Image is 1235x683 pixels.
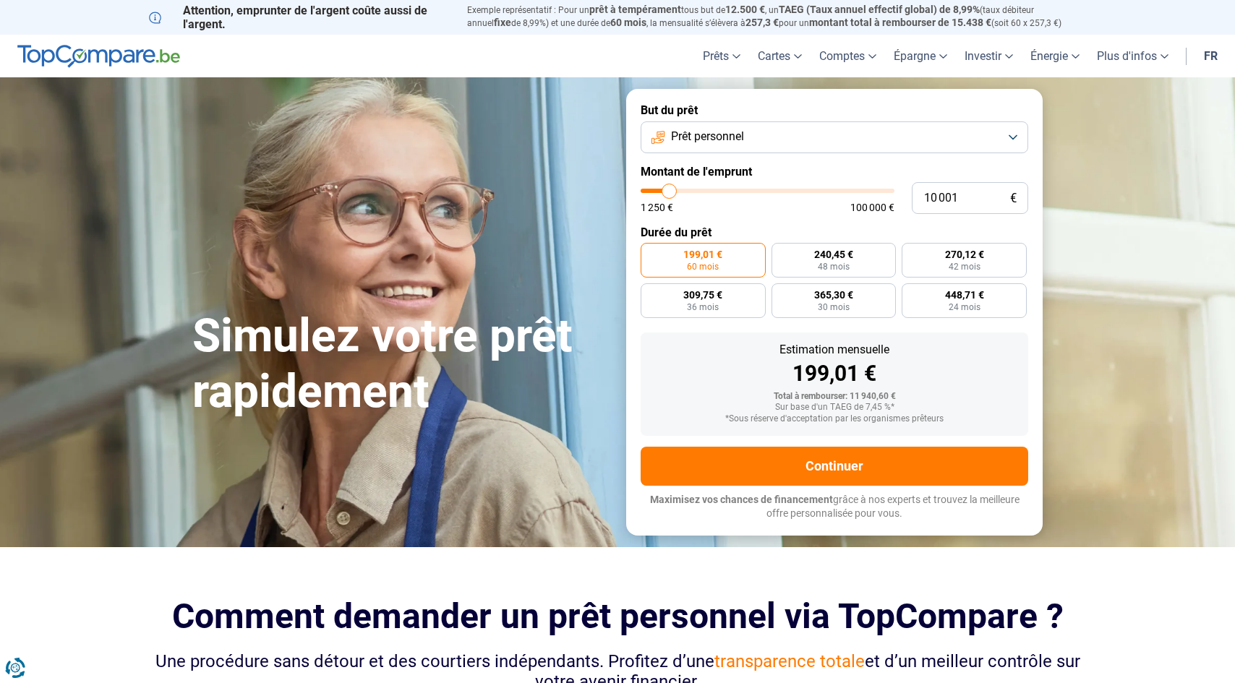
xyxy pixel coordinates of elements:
span: TAEG (Taux annuel effectif global) de 8,99% [779,4,980,15]
label: Durée du prêt [641,225,1028,239]
label: But du prêt [641,103,1028,117]
a: Investir [956,35,1022,77]
h1: Simulez votre prêt rapidement [192,309,609,420]
button: Continuer [641,447,1028,486]
span: 12.500 € [725,4,765,15]
span: 48 mois [818,262,850,271]
span: 1 250 € [641,202,673,212]
a: Cartes [749,35,811,77]
label: Montant de l'emprunt [641,165,1028,179]
div: Estimation mensuelle [652,344,1017,356]
span: transparence totale [714,651,865,671]
span: 30 mois [818,303,850,312]
div: *Sous réserve d'acceptation par les organismes prêteurs [652,414,1017,424]
span: 270,12 € [945,249,984,259]
a: Plus d'infos [1088,35,1177,77]
span: Maximisez vos chances de financement [650,494,833,505]
span: 24 mois [949,303,980,312]
span: 36 mois [687,303,719,312]
a: fr [1195,35,1226,77]
p: Attention, emprunter de l'argent coûte aussi de l'argent. [149,4,450,31]
span: 60 mois [610,17,646,28]
span: fixe [494,17,511,28]
h2: Comment demander un prêt personnel via TopCompare ? [149,596,1086,636]
div: Total à rembourser: 11 940,60 € [652,392,1017,402]
span: Prêt personnel [671,129,744,145]
span: 100 000 € [850,202,894,212]
span: 60 mois [687,262,719,271]
span: 240,45 € [814,249,853,259]
p: Exemple représentatif : Pour un tous but de , un (taux débiteur annuel de 8,99%) et une durée de ... [467,4,1086,30]
a: Prêts [694,35,749,77]
span: montant total à rembourser de 15.438 € [809,17,991,28]
a: Énergie [1022,35,1088,77]
span: 448,71 € [945,290,984,300]
span: 257,3 € [745,17,779,28]
span: prêt à tempérament [589,4,681,15]
p: grâce à nos experts et trouvez la meilleure offre personnalisée pour vous. [641,493,1028,521]
button: Prêt personnel [641,121,1028,153]
span: € [1010,192,1017,205]
a: Épargne [885,35,956,77]
a: Comptes [811,35,885,77]
span: 42 mois [949,262,980,271]
div: Sur base d'un TAEG de 7,45 %* [652,403,1017,413]
span: 309,75 € [683,290,722,300]
img: TopCompare [17,45,180,68]
span: 365,30 € [814,290,853,300]
span: 199,01 € [683,249,722,259]
div: 199,01 € [652,363,1017,385]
